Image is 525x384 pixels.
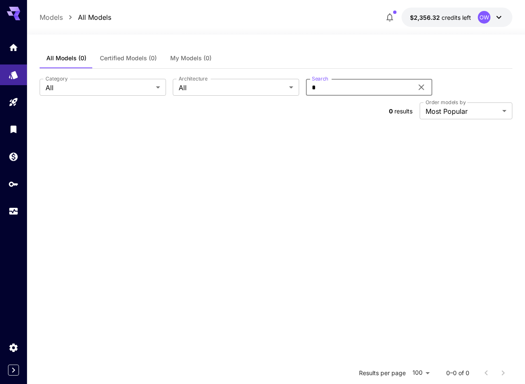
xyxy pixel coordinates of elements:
button: Expand sidebar [8,365,19,376]
div: Playground [8,97,19,107]
p: Results per page [359,369,406,377]
span: My Models (0) [170,54,212,62]
span: Certified Models (0) [100,54,157,62]
div: Home [8,42,19,53]
span: results [394,107,412,115]
a: Models [40,12,63,22]
div: API Keys [8,179,19,189]
button: $2,356.31833OW [402,8,512,27]
div: Wallet [8,151,19,162]
div: $2,356.31833 [410,13,471,22]
label: Search [312,75,328,82]
span: $2,356.32 [410,14,442,21]
span: 0 [389,107,393,115]
nav: breadcrumb [40,12,111,22]
div: OW [478,11,490,24]
label: Architecture [179,75,207,82]
a: All Models [78,12,111,22]
span: All Models (0) [46,54,86,62]
div: Usage [8,206,19,217]
span: All [179,83,286,93]
label: Order models by [426,99,466,106]
label: Category [46,75,68,82]
span: credits left [442,14,471,21]
span: All [46,83,153,93]
p: 0–0 of 0 [446,369,469,377]
div: 100 [409,367,433,379]
div: Settings [8,342,19,353]
div: Models [8,70,19,80]
div: Library [8,124,19,134]
span: Most Popular [426,106,499,116]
